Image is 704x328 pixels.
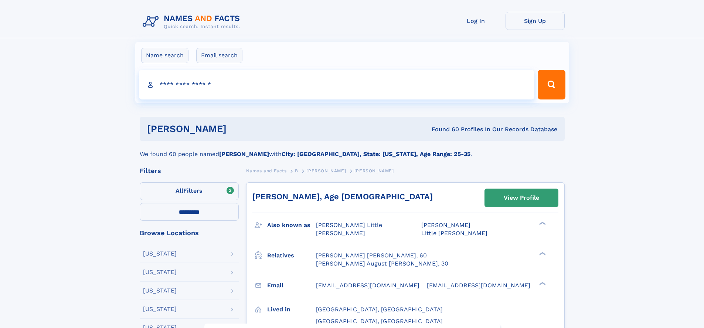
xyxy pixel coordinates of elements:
div: ❯ [537,281,546,286]
div: Browse Locations [140,230,239,236]
div: Filters [140,168,239,174]
div: ❯ [537,221,546,226]
a: [PERSON_NAME] August [PERSON_NAME], 30 [316,260,448,268]
div: [US_STATE] [143,288,177,294]
a: View Profile [485,189,558,207]
a: [PERSON_NAME], Age [DEMOGRAPHIC_DATA] [252,192,433,201]
label: Email search [196,48,242,63]
a: B [295,166,298,175]
b: [PERSON_NAME] [219,151,269,158]
a: [PERSON_NAME] [306,166,346,175]
a: Sign Up [506,12,565,30]
span: All [176,187,183,194]
span: [EMAIL_ADDRESS][DOMAIN_NAME] [427,282,530,289]
input: search input [139,70,535,99]
h3: Lived in [267,303,316,316]
img: Logo Names and Facts [140,12,246,32]
h3: Email [267,279,316,292]
div: ❯ [537,251,546,256]
span: [PERSON_NAME] [421,222,470,229]
div: View Profile [504,189,539,206]
span: Little [PERSON_NAME] [421,230,487,237]
span: [PERSON_NAME] [316,230,365,237]
button: Search Button [538,70,565,99]
label: Name search [141,48,188,63]
span: [PERSON_NAME] [354,168,394,173]
div: [US_STATE] [143,251,177,257]
div: [US_STATE] [143,269,177,275]
div: We found 60 people named with . [140,141,565,159]
span: [PERSON_NAME] Little [316,222,382,229]
h3: Also known as [267,219,316,231]
b: City: [GEOGRAPHIC_DATA], State: [US_STATE], Age Range: 25-35 [282,151,470,158]
label: Filters [140,182,239,200]
h3: Relatives [267,249,316,262]
div: Found 60 Profiles In Our Records Database [329,125,557,133]
div: [US_STATE] [143,306,177,312]
a: Names and Facts [246,166,287,175]
h1: [PERSON_NAME] [147,124,329,133]
span: [PERSON_NAME] [306,168,346,173]
span: [GEOGRAPHIC_DATA], [GEOGRAPHIC_DATA] [316,306,443,313]
span: [EMAIL_ADDRESS][DOMAIN_NAME] [316,282,419,289]
a: Log In [446,12,506,30]
a: [PERSON_NAME] [PERSON_NAME], 60 [316,251,427,260]
span: [GEOGRAPHIC_DATA], [GEOGRAPHIC_DATA] [316,318,443,325]
span: B [295,168,298,173]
